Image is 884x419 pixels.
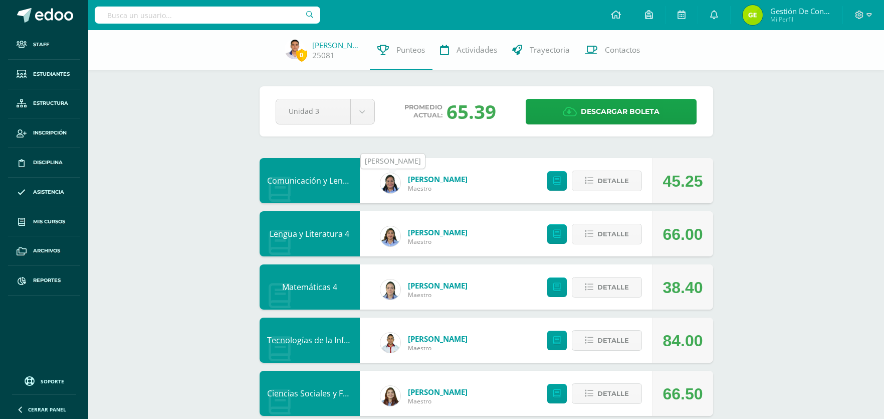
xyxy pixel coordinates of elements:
div: Comunicación y Lenguaje L3, Inglés 4 [260,158,360,203]
a: Descargar boleta [526,99,697,124]
span: Cerrar panel [28,406,66,413]
a: Asistencia [8,178,80,207]
img: d5f85972cab0d57661bd544f50574cc9.png [380,226,400,246]
img: 8a517a26fde2b7d9032ce51f9264dd8d.png [380,173,400,193]
span: Unidad 3 [289,99,338,123]
a: [PERSON_NAME] [408,174,468,184]
a: Trayectoria [505,30,577,70]
span: Staff [33,41,49,49]
span: Descargar boleta [581,99,659,124]
img: c4fdb2b3b5c0576fe729d7be1ce23d7b.png [743,5,763,25]
div: 66.50 [662,371,703,416]
a: Soporte [12,374,76,387]
div: 38.40 [662,265,703,310]
a: 25081 [312,50,335,61]
img: 2c9694ff7bfac5f5943f65b81010a575.png [380,333,400,353]
span: Detalle [597,172,629,190]
span: Reportes [33,276,61,285]
div: 66.00 [662,212,703,257]
span: Inscripción [33,129,67,137]
span: Detalle [597,278,629,297]
input: Busca un usuario... [95,7,320,24]
button: Detalle [572,330,642,351]
span: Trayectoria [530,45,570,55]
a: Comunicación y Lenguaje L3, Inglés 4 [267,175,406,186]
img: 1a7a4e3d9cd6a03b4c87fbe062471c15.png [285,39,305,59]
div: 45.25 [662,159,703,204]
a: Inscripción [8,118,80,148]
span: Archivos [33,247,60,255]
span: Maestro [408,344,468,352]
span: Maestro [408,397,468,405]
div: 84.00 [662,318,703,363]
span: Maestro [408,237,468,246]
img: 564a5008c949b7a933dbd60b14cd9c11.png [380,280,400,300]
a: Archivos [8,236,80,266]
span: Detalle [597,331,629,350]
button: Detalle [572,277,642,298]
a: [PERSON_NAME] [408,387,468,397]
a: Punteos [370,30,432,70]
span: Soporte [41,378,64,385]
a: [PERSON_NAME] [408,227,468,237]
div: 65.39 [447,98,496,124]
span: Maestro [408,291,468,299]
a: Contactos [577,30,647,70]
span: Actividades [457,45,497,55]
div: [PERSON_NAME] [365,156,421,166]
a: Unidad 3 [276,99,374,124]
span: Disciplina [33,159,63,167]
div: Ciencias Sociales y Formación Ciudadana 4 [260,371,360,416]
span: Mis cursos [33,218,65,226]
span: Mi Perfil [770,15,830,24]
a: Staff [8,30,80,60]
span: Gestión de Convivencia [770,6,830,16]
span: Asistencia [33,188,64,196]
a: Disciplina [8,148,80,178]
span: Contactos [605,45,640,55]
a: Estructura [8,89,80,119]
div: Matemáticas 4 [260,264,360,310]
div: Tecnologías de la Información y Comunicación 4 [260,318,360,363]
a: Actividades [432,30,505,70]
button: Detalle [572,171,642,191]
span: Punteos [396,45,425,55]
button: Detalle [572,383,642,404]
a: Lengua y Literatura 4 [270,228,349,239]
div: Lengua y Literatura 4 [260,211,360,256]
span: Maestro [408,184,468,193]
a: [PERSON_NAME] [408,334,468,344]
button: Detalle [572,224,642,244]
span: Promedio actual: [404,103,443,119]
span: Detalle [597,225,629,243]
span: Estudiantes [33,70,70,78]
a: Ciencias Sociales y Formación Ciudadana 4 [267,388,428,399]
a: Tecnologías de la Información y Comunicación 4 [267,335,449,346]
a: [PERSON_NAME] [408,281,468,291]
span: Detalle [597,384,629,403]
a: Estudiantes [8,60,80,89]
a: Mis cursos [8,207,80,237]
span: Estructura [33,99,68,107]
img: 9d377caae0ea79d9f2233f751503500a.png [380,386,400,406]
a: Matemáticas 4 [282,282,337,293]
span: 0 [296,49,307,61]
a: [PERSON_NAME] [312,40,362,50]
a: Reportes [8,266,80,296]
